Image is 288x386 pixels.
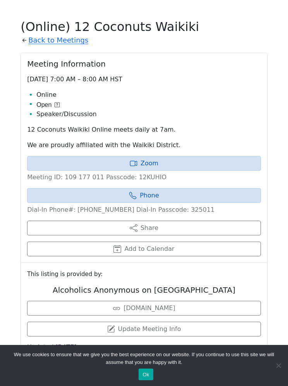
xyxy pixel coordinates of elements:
button: Ok [139,369,153,380]
button: Open [36,100,60,110]
p: We are proudly affiliated with the Waikiki District. [27,141,261,150]
span: We use cookies to ensure that we give you the best experience on our website. If you continue to ... [12,351,276,366]
p: Meeting ID: 109 177 011 Passcode: 12KUHIO [27,173,261,182]
span: Open [36,100,51,110]
p: 12 Coconuts Waikiki Online meets daily at 7am. [27,125,261,134]
p: Updated [DATE] [27,343,261,352]
a: [DOMAIN_NAME] [27,301,261,316]
a: Back to Meetings [28,34,88,46]
h2: Meeting Information [27,59,261,69]
a: Zoom [27,156,261,171]
p: Dial-In Phone#: [PHONE_NUMBER] Dial-In Passcode: 325011 [27,205,261,214]
h1: (Online) 12 Coconuts Waikiki [21,19,267,34]
li: Speaker/Discussion [36,110,261,119]
button: Share [27,221,261,235]
a: Phone [27,188,261,203]
h2: Alcoholics Anonymous on [GEOGRAPHIC_DATA] [27,285,261,295]
a: Update Meeting Info [27,322,261,336]
button: Add to Calendar [27,242,261,256]
span: No [274,362,282,369]
p: [DATE] 7:00 AM – 8:00 AM HST [27,75,261,84]
li: Online [36,90,261,100]
small: This listing is provided by: [27,269,261,279]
